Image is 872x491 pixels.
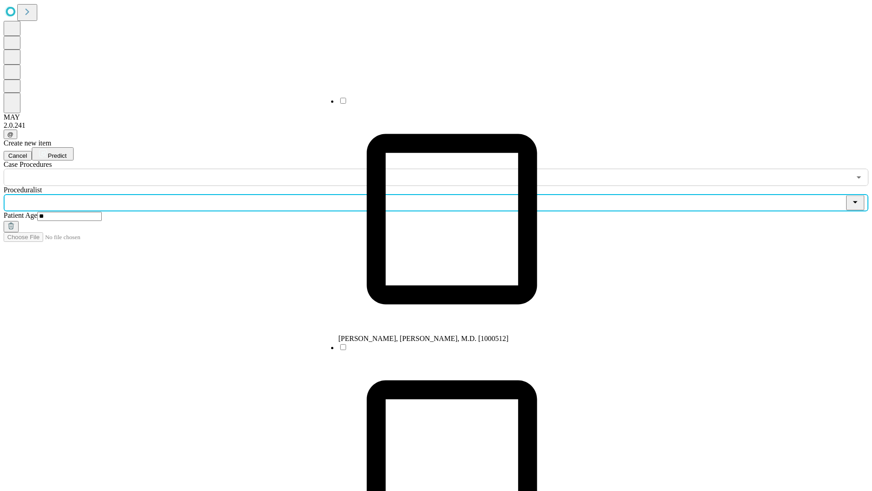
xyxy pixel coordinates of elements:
[4,151,32,160] button: Cancel
[4,130,17,139] button: @
[4,211,37,219] span: Patient Age
[32,147,74,160] button: Predict
[4,121,868,130] div: 2.0.241
[852,171,865,184] button: Open
[4,160,52,168] span: Scheduled Procedure
[4,139,51,147] span: Create new item
[338,335,509,342] span: [PERSON_NAME], [PERSON_NAME], M.D. [1000512]
[4,113,868,121] div: MAY
[7,131,14,138] span: @
[8,152,27,159] span: Cancel
[48,152,66,159] span: Predict
[4,186,42,194] span: Proceduralist
[846,195,864,210] button: Close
